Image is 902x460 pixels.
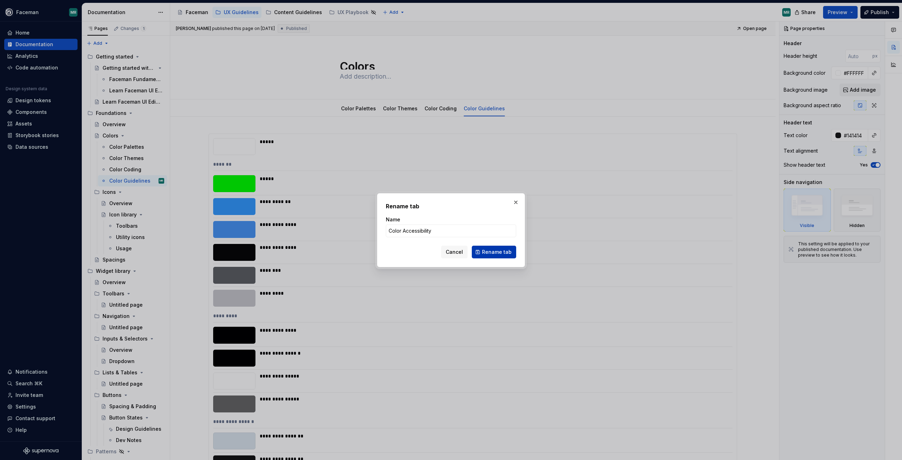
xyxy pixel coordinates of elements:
button: Cancel [441,246,468,258]
h2: Rename tab [386,202,516,210]
button: Rename tab [472,246,516,258]
label: Name [386,216,400,223]
span: Rename tab [482,249,512,256]
span: Cancel [446,249,463,256]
